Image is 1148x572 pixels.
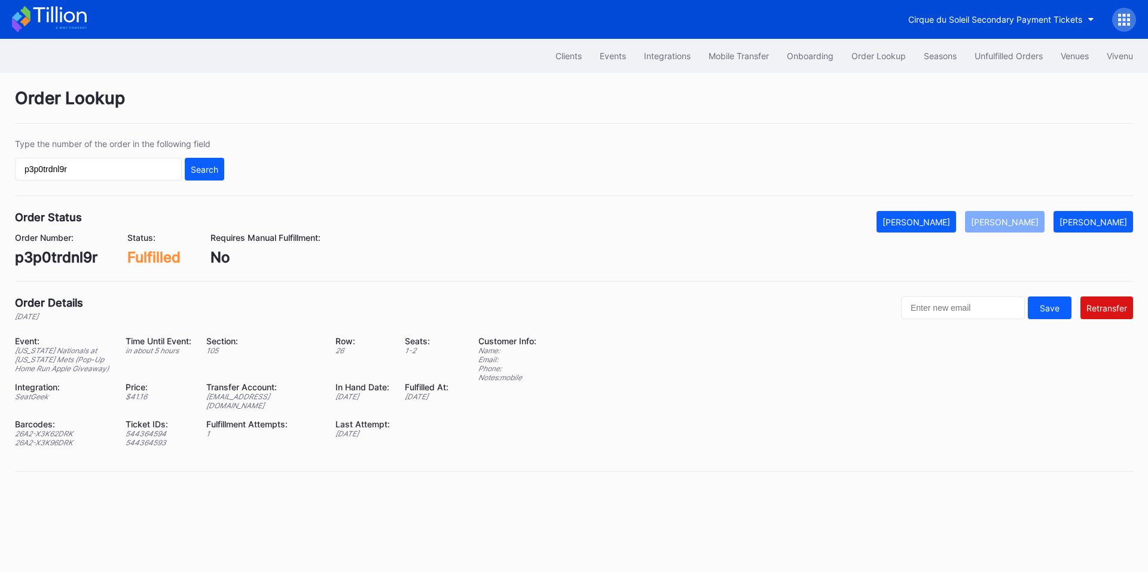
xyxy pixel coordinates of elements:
[335,336,390,346] div: Row:
[210,233,320,243] div: Requires Manual Fulfillment:
[126,392,191,401] div: $ 41.16
[1052,45,1098,67] button: Venues
[478,355,536,364] div: Email:
[127,249,181,266] div: Fulfilled
[335,419,390,429] div: Last Attempt:
[185,158,224,181] button: Search
[478,346,536,355] div: Name:
[915,45,966,67] button: Seasons
[127,233,181,243] div: Status:
[478,373,536,382] div: Notes: mobile
[883,217,950,227] div: [PERSON_NAME]
[15,382,111,392] div: Integration:
[15,419,111,429] div: Barcodes:
[600,51,626,61] div: Events
[206,419,320,429] div: Fulfillment Attempts:
[971,217,1039,227] div: [PERSON_NAME]
[1061,51,1089,61] div: Venues
[206,346,320,355] div: 105
[924,51,957,61] div: Seasons
[591,45,635,67] button: Events
[644,51,691,61] div: Integrations
[842,45,915,67] button: Order Lookup
[126,429,191,438] div: 544364594
[478,336,536,346] div: Customer Info:
[210,249,320,266] div: No
[126,438,191,447] div: 544364593
[206,336,320,346] div: Section:
[15,158,182,181] input: GT59662
[901,296,1025,319] input: Enter new email
[15,346,111,373] div: [US_STATE] Nationals at [US_STATE] Mets (Pop-Up Home Run Apple Giveaway)
[126,382,191,392] div: Price:
[335,392,390,401] div: [DATE]
[206,392,320,410] div: [EMAIL_ADDRESS][DOMAIN_NAME]
[15,392,111,401] div: SeatGeek
[1040,303,1060,313] div: Save
[126,336,191,346] div: Time Until Event:
[405,382,448,392] div: Fulfilled At:
[15,233,97,243] div: Order Number:
[877,211,956,233] button: [PERSON_NAME]
[1086,303,1127,313] div: Retransfer
[15,429,111,438] div: 26A2-X3K62DRK
[15,336,111,346] div: Event:
[478,364,536,373] div: Phone:
[908,14,1082,25] div: Cirque du Soleil Secondary Payment Tickets
[15,296,83,309] div: Order Details
[1107,51,1133,61] div: Vivenu
[15,312,83,321] div: [DATE]
[191,164,218,175] div: Search
[787,51,833,61] div: Onboarding
[778,45,842,67] button: Onboarding
[851,51,906,61] div: Order Lookup
[335,382,390,392] div: In Hand Date:
[15,211,82,224] div: Order Status
[1054,211,1133,233] button: [PERSON_NAME]
[335,429,390,438] div: [DATE]
[206,429,320,438] div: 1
[15,139,224,149] div: Type the number of the order in the following field
[975,51,1043,61] div: Unfulfilled Orders
[700,45,778,67] button: Mobile Transfer
[15,438,111,447] div: 26A2-X3K96DRK
[405,346,448,355] div: 1 - 2
[965,211,1045,233] button: [PERSON_NAME]
[1080,296,1133,319] button: Retransfer
[899,8,1103,30] button: Cirque du Soleil Secondary Payment Tickets
[15,88,1133,124] div: Order Lookup
[555,51,582,61] div: Clients
[966,45,1052,67] button: Unfulfilled Orders
[405,336,448,346] div: Seats:
[1028,296,1071,319] button: Save
[335,346,390,355] div: 26
[15,249,97,266] div: p3p0trdnl9r
[709,51,769,61] div: Mobile Transfer
[1098,45,1142,67] button: Vivenu
[635,45,700,67] button: Integrations
[126,419,191,429] div: Ticket IDs:
[126,346,191,355] div: in about 5 hours
[546,45,591,67] button: Clients
[1060,217,1127,227] div: [PERSON_NAME]
[206,382,320,392] div: Transfer Account:
[405,392,448,401] div: [DATE]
